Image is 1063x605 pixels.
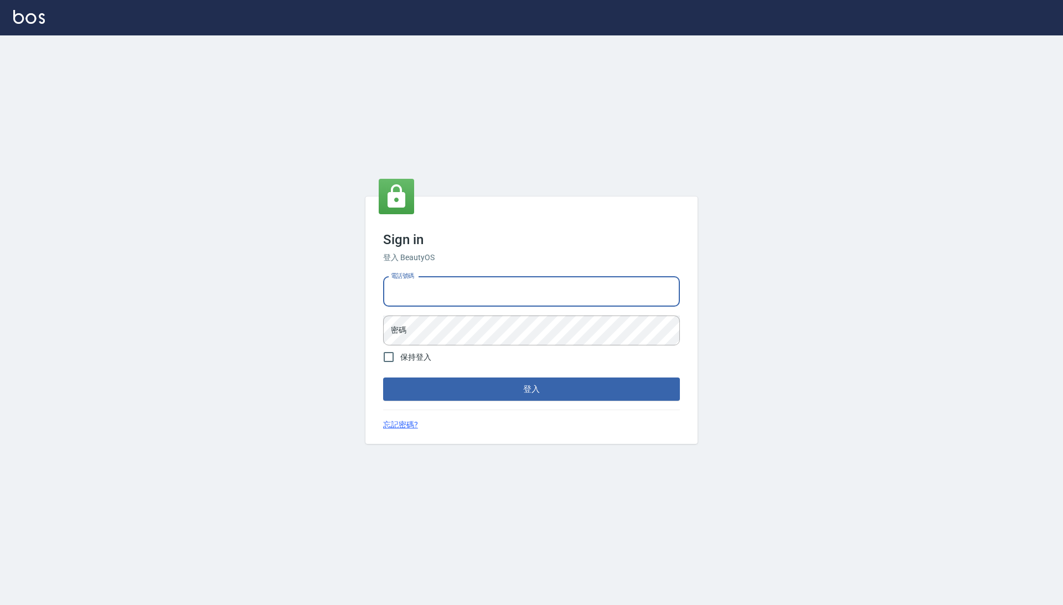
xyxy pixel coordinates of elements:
[400,351,431,363] span: 保持登入
[383,378,680,401] button: 登入
[383,252,680,263] h6: 登入 BeautyOS
[383,232,680,247] h3: Sign in
[383,419,418,431] a: 忘記密碼?
[13,10,45,24] img: Logo
[391,272,414,280] label: 電話號碼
